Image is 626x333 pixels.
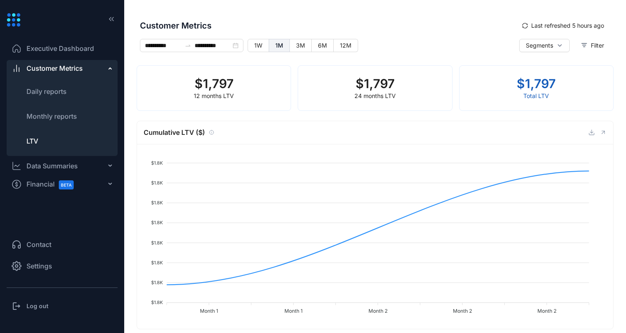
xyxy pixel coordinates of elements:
[522,23,528,29] span: sync
[151,160,163,166] tspan: $1.8K
[59,180,74,189] span: BETA
[26,175,81,194] span: Financial
[194,76,234,91] h2: $ 1,797
[254,42,262,49] span: 1W
[151,220,163,225] tspan: $1.8K
[140,19,516,32] span: Customer Metrics
[296,42,305,49] span: 3M
[354,76,396,91] h2: $ 1,797
[151,200,163,206] tspan: $1.8K
[284,308,303,314] tspan: Month 1
[575,39,610,52] button: Filter
[523,92,549,99] span: Total LTV
[144,127,205,138] span: Cumulative LTV ($)
[26,302,48,310] h3: Log out
[26,240,51,249] span: Contact
[340,42,352,49] span: 12M
[26,63,83,73] span: Customer Metrics
[368,308,388,314] tspan: Month 2
[531,21,604,30] span: Last refreshed 5 hours ago
[26,43,94,53] span: Executive Dashboard
[194,92,234,99] span: 12 months LTV
[591,41,604,50] span: Filter
[26,137,38,145] span: LTV
[519,39,570,52] button: Segments
[151,260,163,266] tspan: $1.8K
[26,112,77,120] span: Monthly reports
[517,76,556,91] h2: $ 1,797
[151,240,163,246] tspan: $1.8K
[26,261,52,271] span: Settings
[185,42,191,49] span: swap-right
[516,19,610,32] button: syncLast refreshed 5 hours ago
[185,42,191,49] span: to
[537,308,556,314] tspan: Month 2
[26,161,78,171] div: Data Summaries
[275,42,283,49] span: 1M
[151,280,163,285] tspan: $1.8K
[200,308,218,314] tspan: Month 1
[526,41,553,50] span: Segments
[453,308,472,314] tspan: Month 2
[26,87,67,96] span: Daily reports
[151,299,163,305] tspan: $1.8K
[354,92,396,99] span: 24 months LTV
[151,180,163,186] tspan: $1.8K
[318,42,327,49] span: 6M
